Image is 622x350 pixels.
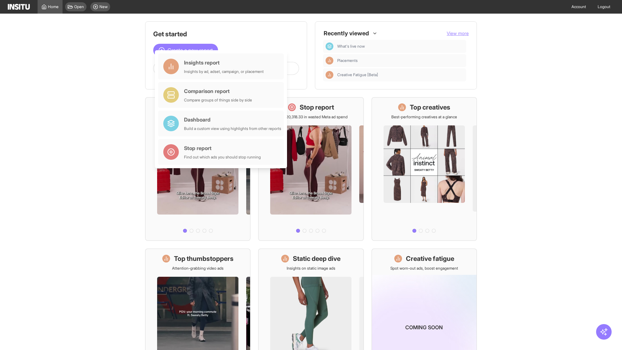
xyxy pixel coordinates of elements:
p: Attention-grabbing video ads [172,266,224,271]
p: Save £20,318.33 in wasted Meta ad spend [274,114,348,120]
div: Comparison report [184,87,252,95]
h1: Static deep dive [293,254,340,263]
button: View more [447,30,469,37]
span: Creative Fatigue [Beta] [337,72,378,77]
div: Build a custom view using highlights from other reports [184,126,281,131]
a: Top creativesBest-performing creatives at a glance [372,97,477,241]
a: Stop reportSave £20,318.33 in wasted Meta ad spend [258,97,363,241]
p: Best-performing creatives at a glance [391,114,457,120]
div: Dashboard [184,116,281,123]
p: Insights on static image ads [287,266,335,271]
div: Compare groups of things side by side [184,98,252,103]
span: New [99,4,108,9]
button: Create a new report [153,44,218,57]
div: Insights report [184,59,264,66]
div: Insights [326,57,333,64]
div: Find out which ads you should stop running [184,155,261,160]
span: What's live now [337,44,365,49]
div: Dashboard [326,42,333,50]
span: Open [74,4,84,9]
span: Placements [337,58,358,63]
a: What's live nowSee all active ads instantly [145,97,250,241]
div: Insights [326,71,333,79]
span: View more [447,30,469,36]
h1: Get started [153,29,299,39]
div: Insights by ad, adset, campaign, or placement [184,69,264,74]
span: What's live now [337,44,464,49]
h1: Stop report [300,103,334,112]
span: Home [48,4,59,9]
span: Creative Fatigue [Beta] [337,72,464,77]
div: Stop report [184,144,261,152]
h1: Top creatives [410,103,450,112]
span: Create a new report [167,46,213,54]
img: Logo [8,4,30,10]
h1: Top thumbstoppers [174,254,234,263]
span: Placements [337,58,464,63]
